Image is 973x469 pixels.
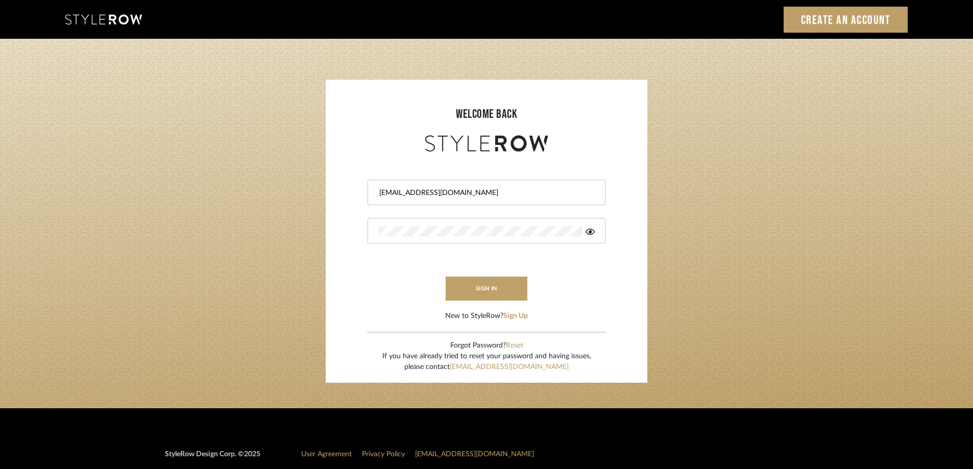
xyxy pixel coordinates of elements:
[382,351,591,373] div: If you have already tried to reset your password and having issues, please contact
[784,7,908,33] a: Create an Account
[450,363,569,371] a: [EMAIL_ADDRESS][DOMAIN_NAME]
[445,311,528,322] div: New to StyleRow?
[382,340,591,351] div: Forgot Password?
[446,277,527,301] button: sign in
[415,451,534,458] a: [EMAIL_ADDRESS][DOMAIN_NAME]
[503,311,528,322] button: Sign Up
[336,105,637,124] div: welcome back
[506,340,523,351] button: Reset
[378,188,592,198] input: Email Address
[301,451,352,458] a: User Agreement
[165,449,260,468] div: StyleRow Design Corp. ©2025
[362,451,405,458] a: Privacy Policy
